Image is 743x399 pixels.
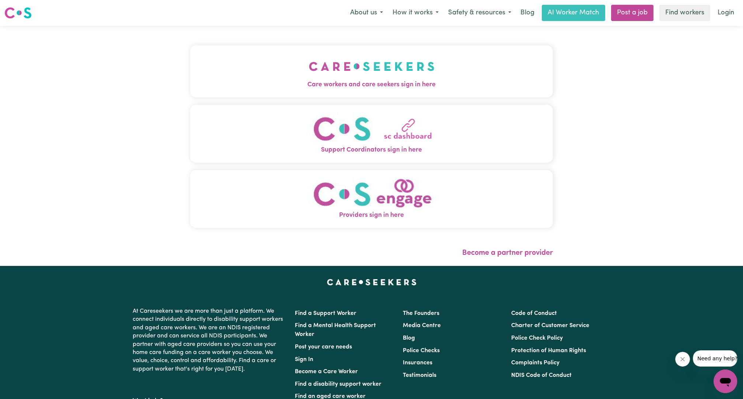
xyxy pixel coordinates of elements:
a: Blog [516,5,539,21]
a: Find a disability support worker [295,381,381,387]
a: Careseekers home page [327,279,416,285]
a: Post a job [611,5,653,21]
a: Find a Mental Health Support Worker [295,323,376,337]
a: Post your care needs [295,344,352,350]
a: Charter of Customer Service [511,323,589,329]
a: The Founders [403,310,439,316]
span: Need any help? [4,5,45,11]
iframe: Close message [675,352,690,367]
a: Media Centre [403,323,441,329]
a: Become a partner provider [462,249,553,257]
a: Login [713,5,739,21]
button: Safety & resources [443,5,516,21]
a: Police Checks [403,348,440,354]
a: NDIS Code of Conduct [511,372,572,378]
a: AI Worker Match [542,5,605,21]
iframe: Button to launch messaging window [714,369,737,393]
a: Sign In [295,357,313,362]
a: Find workers [659,5,710,21]
span: Providers sign in here [190,211,553,220]
iframe: Message from company [693,350,737,367]
a: Find a Support Worker [295,310,356,316]
button: Care workers and care seekers sign in here [190,45,553,97]
button: How it works [388,5,443,21]
a: Insurances [403,360,432,366]
a: Complaints Policy [511,360,559,366]
img: Careseekers logo [4,6,32,20]
button: Support Coordinators sign in here [190,105,553,163]
a: Careseekers logo [4,4,32,21]
button: About us [345,5,388,21]
a: Police Check Policy [511,335,563,341]
span: Care workers and care seekers sign in here [190,80,553,90]
a: Protection of Human Rights [511,348,586,354]
span: Support Coordinators sign in here [190,145,553,155]
a: Blog [403,335,415,341]
button: Providers sign in here [190,170,553,228]
a: Code of Conduct [511,310,557,316]
a: Become a Care Worker [295,369,358,375]
a: Testimonials [403,372,436,378]
p: At Careseekers we are more than just a platform. We connect individuals directly to disability su... [133,304,286,376]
